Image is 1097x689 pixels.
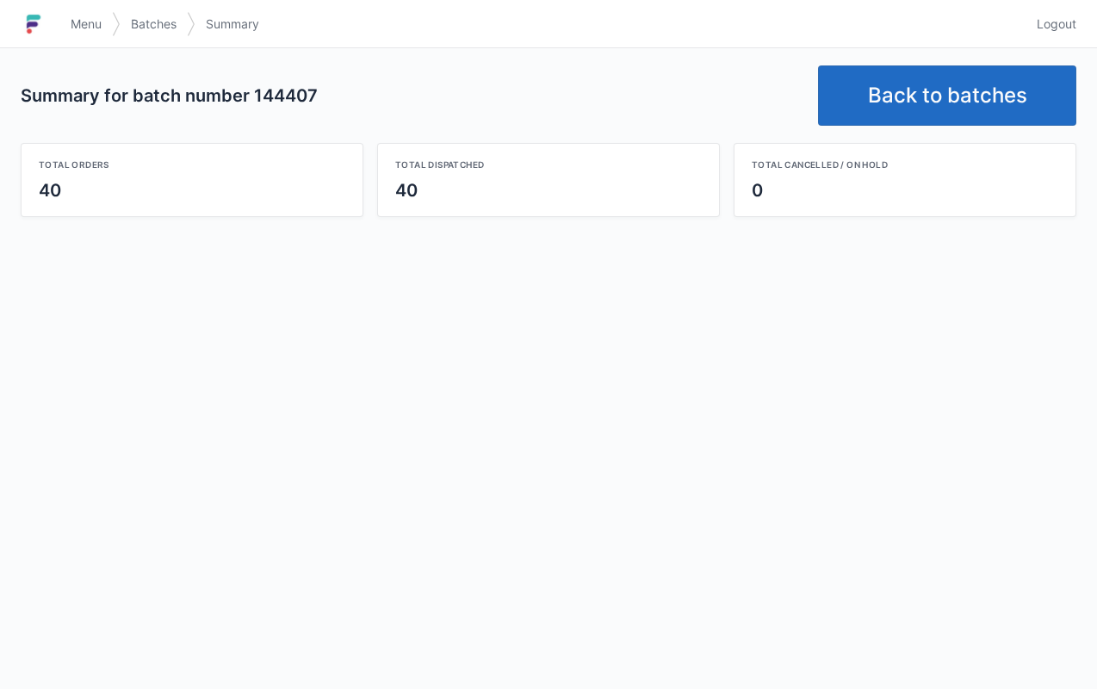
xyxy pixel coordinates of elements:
[395,158,702,171] div: Total dispatched
[818,65,1076,126] a: Back to batches
[752,178,1058,202] div: 0
[121,9,187,40] a: Batches
[195,9,270,40] a: Summary
[1037,16,1076,33] span: Logout
[21,84,804,108] h2: Summary for batch number 144407
[21,10,46,38] img: logo-small.jpg
[206,16,259,33] span: Summary
[131,16,177,33] span: Batches
[1026,9,1076,40] a: Logout
[112,3,121,45] img: svg>
[752,158,1058,171] div: Total cancelled / on hold
[71,16,102,33] span: Menu
[187,3,195,45] img: svg>
[60,9,112,40] a: Menu
[395,178,702,202] div: 40
[39,158,345,171] div: Total orders
[39,178,345,202] div: 40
